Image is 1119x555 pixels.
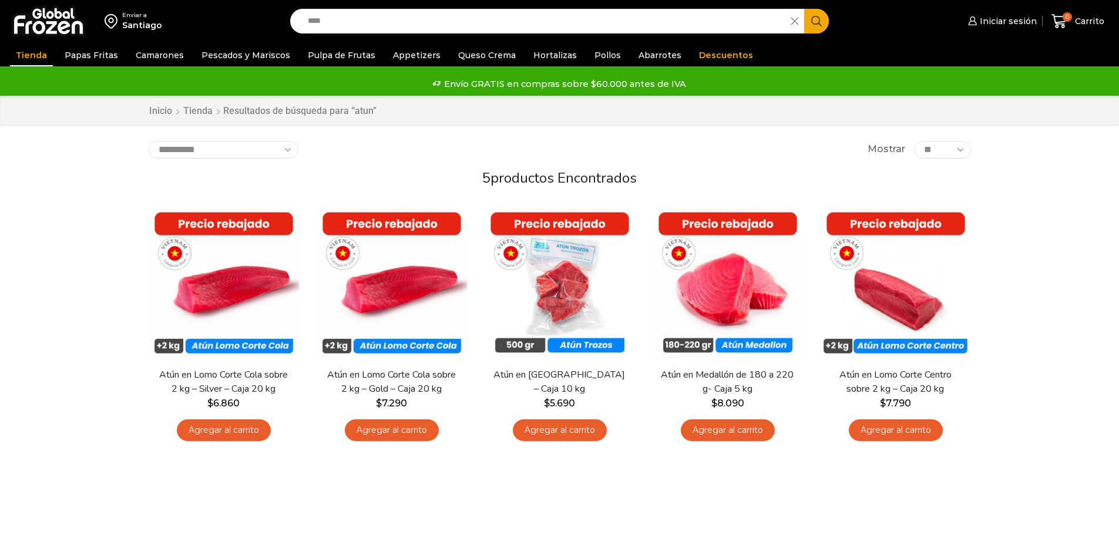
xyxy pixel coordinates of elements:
span: $ [544,398,550,409]
span: Iniciar sesión [977,15,1037,27]
a: Atún en Medallón de 180 a 220 g- Caja 5 kg [660,368,795,395]
div: Santiago [122,19,162,31]
a: Camarones [130,44,190,66]
bdi: 7.790 [880,398,911,409]
a: Atún en Lomo Corte Cola sobre 2 kg – Gold – Caja 20 kg [324,368,459,395]
a: Hortalizas [527,44,583,66]
a: Pulpa de Frutas [302,44,381,66]
a: Abarrotes [633,44,687,66]
a: Papas Fritas [59,44,124,66]
a: Inicio [149,105,173,118]
a: Descuentos [693,44,759,66]
a: Pollos [589,44,627,66]
bdi: 8.090 [711,398,744,409]
bdi: 6.860 [207,398,240,409]
span: 5 [482,169,490,187]
span: $ [880,398,886,409]
select: Pedido de la tienda [149,141,298,159]
a: Iniciar sesión [965,9,1037,33]
span: $ [376,398,382,409]
nav: Breadcrumb [149,105,377,118]
a: Agregar al carrito: “Atún en Lomo Corte Cola sobre 2 kg - Gold – Caja 20 kg” [345,419,439,441]
a: Agregar al carrito: “Atún en Lomo Corte Centro sobre 2 kg - Caja 20 kg” [849,419,943,441]
span: $ [711,398,717,409]
span: Carrito [1072,15,1104,27]
span: Mostrar [868,143,905,156]
a: Agregar al carrito: “Atún en Lomo Corte Cola sobre 2 kg - Silver - Caja 20 kg” [177,419,271,441]
h1: Resultados de búsqueda para “atun” [223,105,377,116]
a: Agregar al carrito: “Atún en Medallón de 180 a 220 g- Caja 5 kg” [681,419,775,441]
span: $ [207,398,213,409]
a: Tienda [183,105,213,118]
a: Pescados y Mariscos [196,44,296,66]
bdi: 7.290 [376,398,407,409]
button: Search button [804,9,829,33]
img: address-field-icon.svg [105,11,122,31]
span: 0 [1063,12,1072,22]
a: 0 Carrito [1049,8,1107,35]
a: Agregar al carrito: “Atún en Trozos - Caja 10 kg” [513,419,607,441]
a: Tienda [10,44,53,66]
a: Atún en Lomo Corte Centro sobre 2 kg – Caja 20 kg [828,368,963,395]
bdi: 5.690 [544,398,575,409]
a: Appetizers [387,44,446,66]
div: Enviar a [122,11,162,19]
a: Atún en Lomo Corte Cola sobre 2 kg – Silver – Caja 20 kg [156,368,291,395]
span: productos encontrados [490,169,637,187]
a: Atún en [GEOGRAPHIC_DATA] – Caja 10 kg [492,368,627,395]
a: Queso Crema [452,44,522,66]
